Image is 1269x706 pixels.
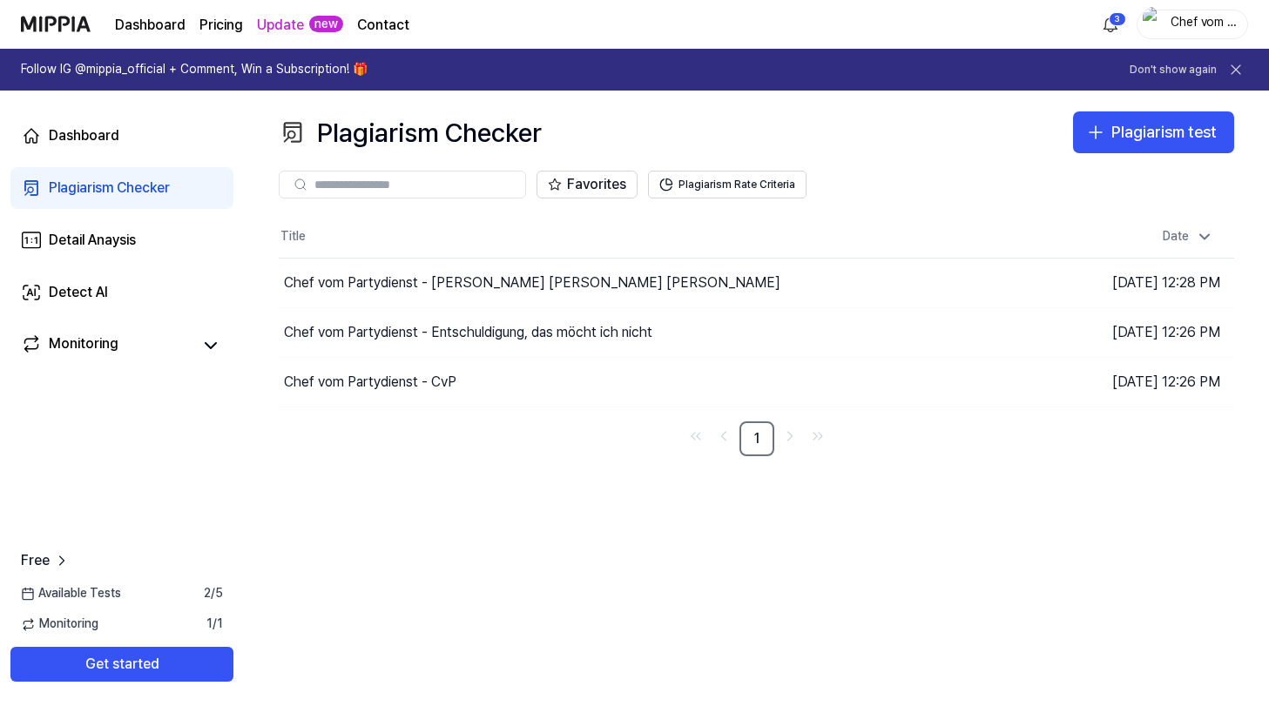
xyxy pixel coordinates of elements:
[10,647,233,682] button: Get started
[49,282,108,303] div: Detect AI
[49,178,170,198] div: Plagiarism Checker
[204,585,223,602] span: 2 / 5
[684,424,708,448] a: Go to first page
[206,615,223,633] span: 1 / 1
[1097,10,1124,38] button: 알림3
[1073,111,1234,153] button: Plagiarism test
[279,216,996,258] th: Title
[739,421,774,456] a: 1
[257,15,304,36] a: Update
[309,16,343,33] div: new
[357,15,409,36] a: Contact
[115,15,186,36] a: Dashboard
[1109,12,1126,26] div: 3
[648,171,807,198] button: Plagiarism Rate Criteria
[806,424,830,448] a: Go to last page
[10,219,233,261] a: Detail Anaysis
[1156,223,1220,251] div: Date
[21,61,368,78] h1: Follow IG @mippia_official + Comment, Win a Subscription! 🎁
[537,171,638,198] button: Favorites
[21,550,50,571] span: Free
[10,167,233,209] a: Plagiarism Checker
[49,230,136,251] div: Detail Anaysis
[279,111,542,153] div: Plagiarism Checker
[996,357,1234,407] td: [DATE] 12:26 PM
[284,272,780,293] div: Chef vom Partydienst - [PERSON_NAME] [PERSON_NAME] [PERSON_NAME]
[21,550,71,571] a: Free
[1111,120,1217,145] div: Plagiarism test
[996,307,1234,357] td: [DATE] 12:26 PM
[199,15,243,36] a: Pricing
[49,333,118,358] div: Monitoring
[284,372,456,393] div: Chef vom Partydienst - CvP
[778,424,802,448] a: Go to next page
[21,615,98,633] span: Monitoring
[10,115,233,157] a: Dashboard
[1169,14,1237,33] div: Chef vom Partydienst
[49,125,119,146] div: Dashboard
[1143,7,1164,42] img: profile
[279,421,1234,456] nav: pagination
[1100,14,1121,35] img: 알림
[284,322,652,343] div: Chef vom Partydienst - Entschuldigung, das möcht ich nicht
[1130,63,1217,77] button: Don't show again
[21,333,192,358] a: Monitoring
[996,258,1234,307] td: [DATE] 12:28 PM
[10,272,233,313] a: Detect AI
[712,424,736,448] a: Go to previous page
[21,585,121,602] span: Available Tests
[1137,10,1248,39] button: profileChef vom Partydienst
